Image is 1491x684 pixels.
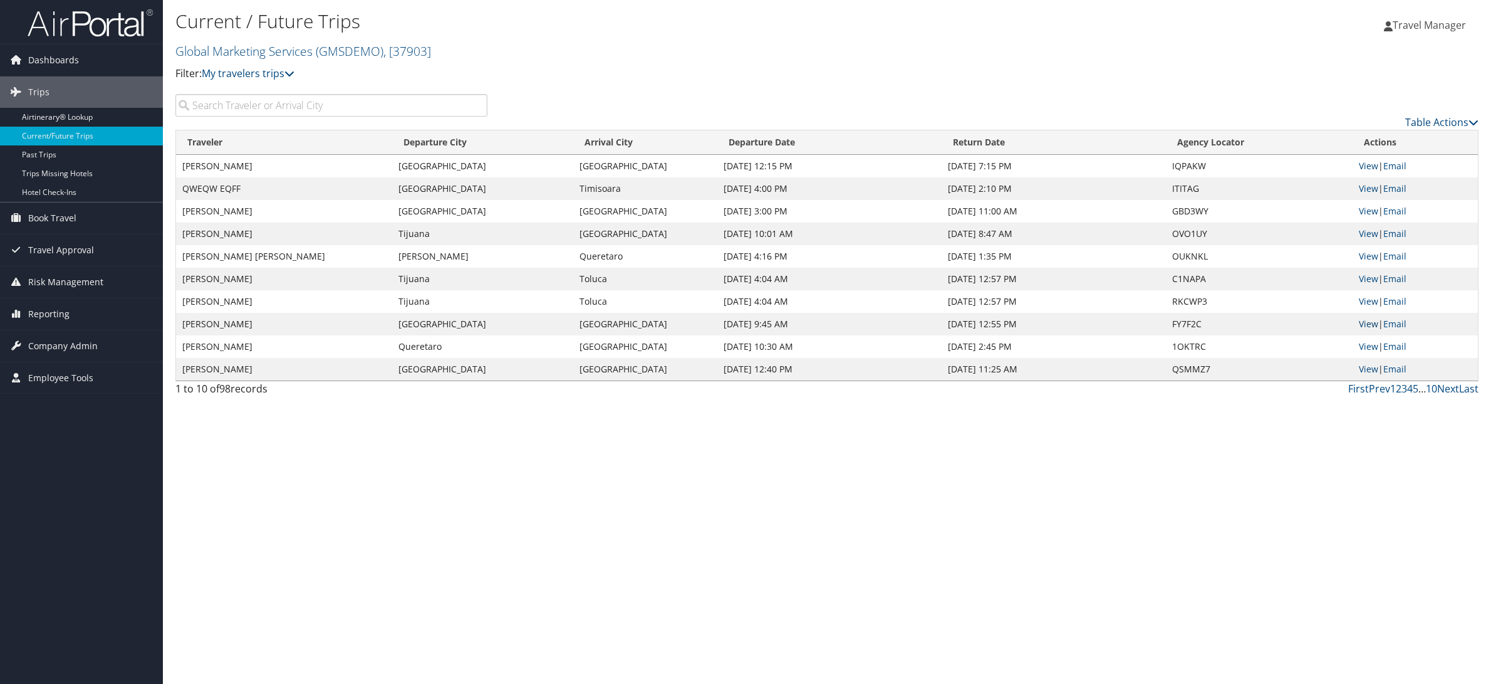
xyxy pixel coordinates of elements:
a: Email [1383,363,1406,375]
td: [DATE] 4:04 AM [717,290,942,313]
td: C1NAPA [1166,268,1353,290]
td: [DATE] 8:47 AM [942,223,1166,245]
td: [DATE] 2:10 PM [942,177,1166,200]
td: | [1353,245,1478,268]
a: Email [1383,273,1406,285]
td: [DATE] 4:16 PM [717,245,942,268]
td: IQPAKW [1166,155,1353,177]
a: Travel Manager [1384,6,1478,44]
a: View [1359,340,1378,352]
a: View [1359,182,1378,194]
a: View [1359,318,1378,330]
td: [DATE] 11:25 AM [942,358,1166,381]
th: Departure City: activate to sort column ascending [392,130,573,155]
td: | [1353,358,1478,381]
td: | [1353,177,1478,200]
td: 1OKTRC [1166,335,1353,358]
td: | [1353,335,1478,358]
td: Tijuana [392,223,573,245]
td: Toluca [573,268,717,290]
a: View [1359,250,1378,262]
a: First [1348,382,1369,396]
span: Travel Manager [1393,18,1466,32]
th: Return Date: activate to sort column ascending [942,130,1166,155]
a: 1 [1390,382,1396,396]
a: Email [1383,318,1406,330]
a: Email [1383,182,1406,194]
a: View [1359,228,1378,239]
td: [PERSON_NAME] [176,155,392,177]
td: Tijuana [392,268,573,290]
a: 2 [1396,382,1401,396]
a: 10 [1426,382,1437,396]
td: FY7F2C [1166,313,1353,335]
span: Reporting [28,298,70,330]
a: View [1359,295,1378,307]
a: View [1359,273,1378,285]
span: Travel Approval [28,234,94,266]
a: View [1359,363,1378,375]
td: [DATE] 1:35 PM [942,245,1166,268]
td: RKCWP3 [1166,290,1353,313]
td: [GEOGRAPHIC_DATA] [392,155,573,177]
a: Prev [1369,382,1390,396]
span: , [ 37903 ] [383,43,431,60]
td: QWEQW EQFF [176,177,392,200]
td: [DATE] 12:55 PM [942,313,1166,335]
td: [GEOGRAPHIC_DATA] [392,358,573,381]
td: Toluca [573,290,717,313]
a: My travelers trips [202,66,294,80]
a: Table Actions [1405,115,1478,129]
td: [PERSON_NAME] [176,200,392,223]
td: [DATE] 3:00 PM [717,200,942,223]
span: Dashboards [28,45,79,76]
td: QSMMZ7 [1166,358,1353,381]
span: Book Travel [28,203,76,234]
td: [DATE] 7:15 PM [942,155,1166,177]
input: Search Traveler or Arrival City [175,94,487,117]
span: … [1418,382,1426,396]
td: [PERSON_NAME] [PERSON_NAME] [176,245,392,268]
a: Last [1459,382,1478,396]
span: Risk Management [28,266,103,298]
td: [GEOGRAPHIC_DATA] [573,223,717,245]
span: ( GMSDEMO ) [316,43,383,60]
a: Next [1437,382,1459,396]
td: | [1353,223,1478,245]
td: ITITAG [1166,177,1353,200]
th: Traveler: activate to sort column ascending [176,130,392,155]
td: Queretaro [392,335,573,358]
td: [DATE] 4:00 PM [717,177,942,200]
td: [PERSON_NAME] [176,290,392,313]
td: GBD3WY [1166,200,1353,223]
a: Email [1383,295,1406,307]
td: Queretaro [573,245,717,268]
td: [DATE] 12:40 PM [717,358,942,381]
a: Global Marketing Services [175,43,431,60]
td: OVO1UY [1166,223,1353,245]
td: [PERSON_NAME] [176,268,392,290]
a: Email [1383,340,1406,352]
td: [GEOGRAPHIC_DATA] [573,200,717,223]
td: [GEOGRAPHIC_DATA] [392,177,573,200]
td: | [1353,155,1478,177]
td: Timisoara [573,177,717,200]
td: | [1353,313,1478,335]
td: [PERSON_NAME] [176,335,392,358]
td: [DATE] 10:01 AM [717,223,942,245]
td: [DATE] 10:30 AM [717,335,942,358]
a: Email [1383,205,1406,217]
td: Tijuana [392,290,573,313]
td: [GEOGRAPHIC_DATA] [573,358,717,381]
td: [GEOGRAPHIC_DATA] [573,155,717,177]
p: Filter: [175,66,1044,82]
td: [PERSON_NAME] [176,223,392,245]
td: [GEOGRAPHIC_DATA] [392,200,573,223]
span: Employee Tools [28,362,93,394]
th: Agency Locator: activate to sort column ascending [1166,130,1353,155]
th: Actions [1353,130,1478,155]
td: | [1353,200,1478,223]
td: [GEOGRAPHIC_DATA] [573,313,717,335]
td: [DATE] 12:57 PM [942,290,1166,313]
a: 4 [1407,382,1413,396]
